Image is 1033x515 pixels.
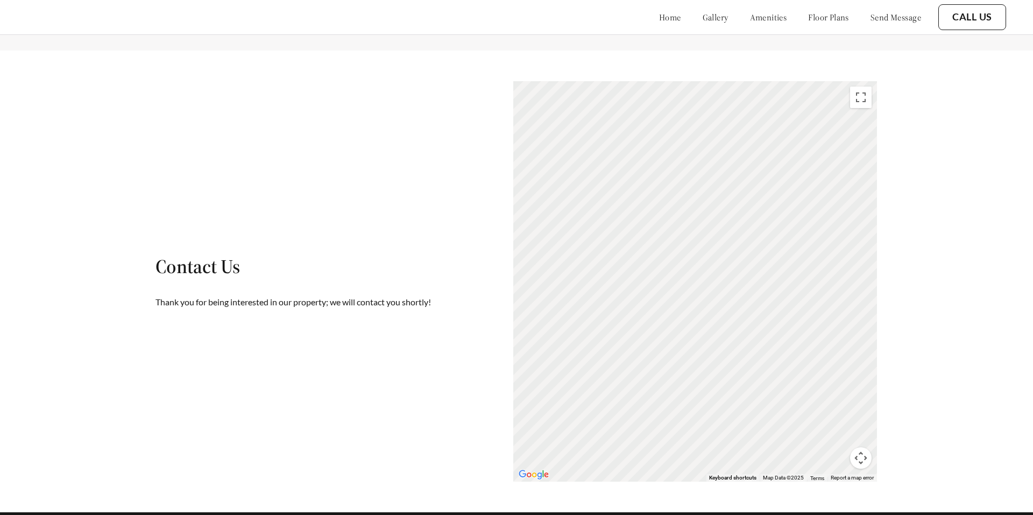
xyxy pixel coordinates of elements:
[850,87,872,108] button: Toggle fullscreen view
[709,474,756,482] button: Keyboard shortcuts
[871,12,921,23] a: send message
[763,475,804,481] span: Map Data ©2025
[952,11,992,23] a: Call Us
[831,475,874,481] a: Report a map error
[155,254,463,278] h1: Contact Us
[703,12,728,23] a: gallery
[659,12,681,23] a: home
[810,475,824,481] a: Terms (opens in new tab)
[155,296,463,309] p: Thank you for being interested in our property; we will contact you shortly!
[516,468,551,482] img: Google
[750,12,787,23] a: amenities
[938,4,1006,30] button: Call Us
[516,468,551,482] a: Open this area in Google Maps (opens a new window)
[808,12,849,23] a: floor plans
[850,447,872,469] button: Map camera controls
